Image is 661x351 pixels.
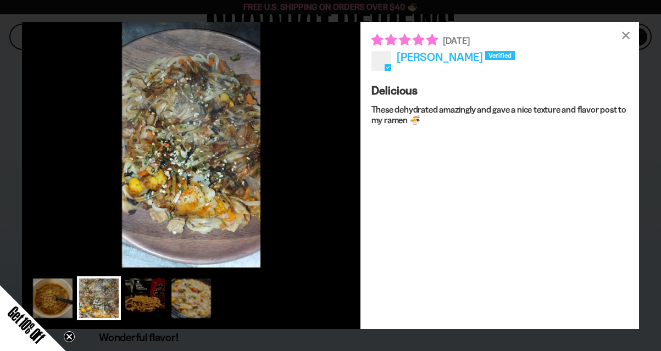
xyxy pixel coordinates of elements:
[397,50,483,64] span: [PERSON_NAME]
[371,104,628,125] p: These dehydrated amazingly and gave a nice texture and flavor post to my ramen 🍜
[371,33,438,47] span: 5 star review
[371,82,628,99] div: Delicious
[64,331,75,342] button: Close teaser
[613,22,639,48] div: ×
[443,35,470,46] span: [DATE]
[5,303,48,346] span: Get 10% Off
